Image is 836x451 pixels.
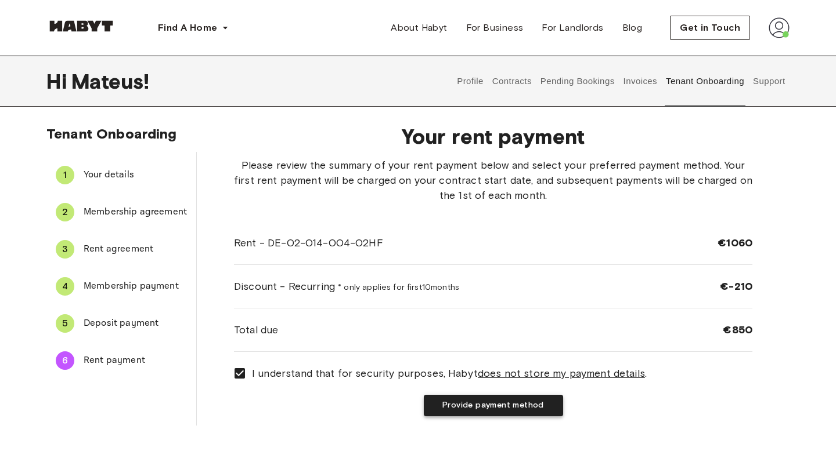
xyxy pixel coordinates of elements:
button: Pending Bookings [539,56,616,107]
div: user profile tabs [453,56,790,107]
span: For Landlords [542,21,603,35]
span: Membership payment [84,279,187,293]
div: 2Membership agreement [46,198,196,226]
a: For Landlords [532,16,612,39]
span: I understand that for security purposes, Habyt . [252,366,647,381]
button: Profile [456,56,485,107]
a: Blog [613,16,652,39]
button: Get in Touch [670,16,750,40]
div: 2 [56,203,74,221]
button: Find A Home [149,16,238,39]
span: Your details [84,168,187,182]
span: Membership agreement [84,205,187,219]
span: Discount - Recurring [234,279,459,294]
div: 1 [56,166,74,184]
div: 5 [56,314,74,333]
span: Your rent payment [234,124,752,148]
button: Invoices [622,56,658,107]
span: Deposit payment [84,317,187,330]
span: Blog [622,21,643,35]
span: Please review the summary of your rent payment below and select your preferred payment method. Yo... [234,158,752,203]
span: Rent agreement [84,242,187,256]
div: 4Membership payment [46,272,196,300]
button: Provide payment method [424,395,563,416]
div: 5Deposit payment [46,310,196,337]
span: About Habyt [391,21,447,35]
img: Habyt [46,20,116,32]
span: Rent - DE-02-014-004-02HF [234,235,383,250]
div: 6Rent payment [46,347,196,374]
div: 4 [56,277,74,296]
button: Contracts [491,56,533,107]
span: For Business [466,21,524,35]
span: €1060 [718,236,752,250]
span: Mateus ! [71,69,149,93]
span: Get in Touch [680,21,740,35]
span: Total due [234,322,278,337]
div: 6 [56,351,74,370]
span: Hi [46,69,71,93]
u: does not store my payment details [478,367,645,380]
img: avatar [769,17,790,38]
div: 3 [56,240,74,259]
span: Find A Home [158,21,217,35]
span: €-210 [720,279,752,293]
button: Tenant Onboarding [665,56,746,107]
button: Support [751,56,787,107]
div: 3Rent agreement [46,235,196,263]
span: Tenant Onboarding [46,125,177,142]
span: * only applies for first 10 months [338,282,459,292]
span: €850 [723,323,752,337]
a: For Business [457,16,533,39]
span: Rent payment [84,354,187,368]
div: 1Your details [46,161,196,189]
a: About Habyt [381,16,456,39]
